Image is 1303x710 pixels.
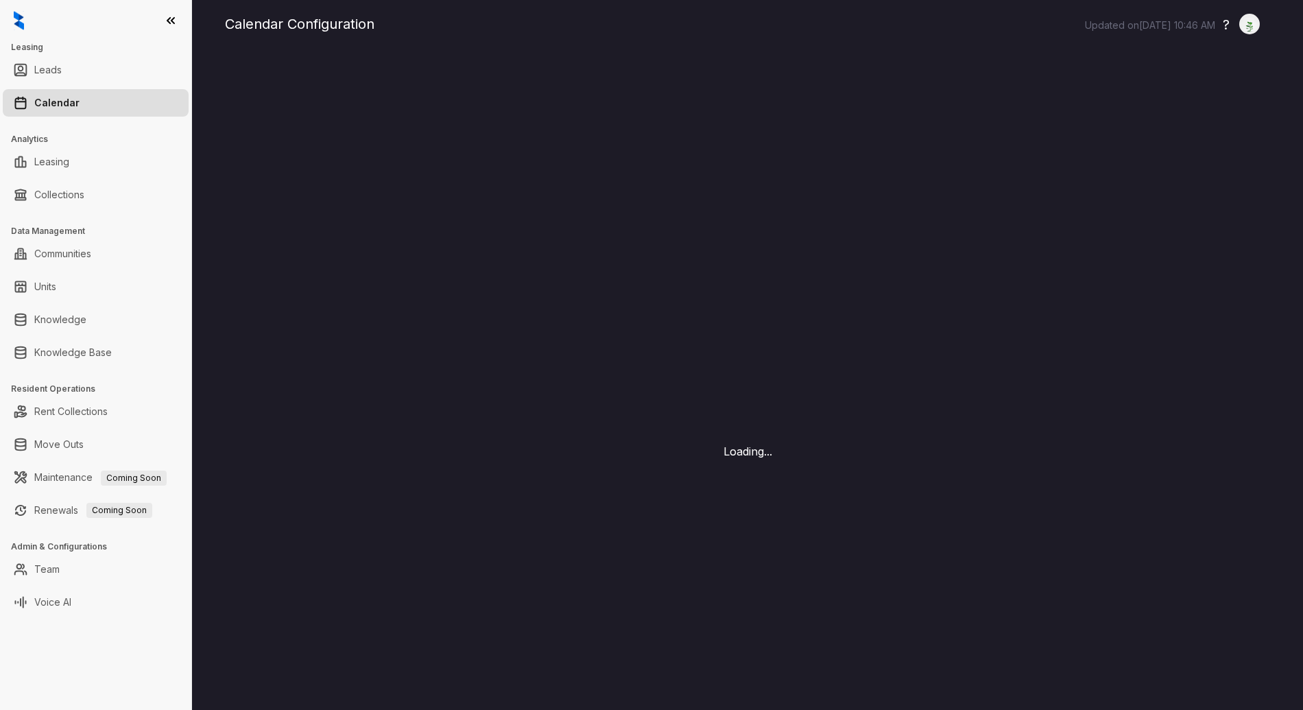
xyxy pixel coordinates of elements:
li: Knowledge Base [3,339,189,366]
img: Loader [679,307,816,445]
li: Units [3,273,189,300]
h3: Data Management [11,225,191,237]
li: Voice AI [3,589,189,616]
li: Rent Collections [3,398,189,425]
li: Maintenance [3,464,189,491]
a: Move Outs [34,431,84,458]
li: Leasing [3,148,189,176]
h3: Analytics [11,133,191,145]
a: Communities [34,240,91,268]
span: Coming Soon [86,503,152,518]
h3: Resident Operations [11,383,191,395]
a: RenewalsComing Soon [34,497,152,524]
a: Calendar [34,89,80,117]
button: ? [1223,14,1230,35]
p: Updated on [DATE] 10:46 AM [1085,19,1215,32]
a: Rent Collections [34,398,108,425]
a: Team [34,556,60,583]
img: UserAvatar [1240,17,1259,32]
img: logo [14,11,24,30]
li: Move Outs [3,431,189,458]
li: Collections [3,181,189,209]
h3: Admin & Configurations [11,541,191,553]
li: Renewals [3,497,189,524]
a: Leads [34,56,62,84]
a: Voice AI [34,589,71,616]
div: Loading... [724,445,772,458]
a: Collections [34,181,84,209]
span: Coming Soon [101,471,167,486]
li: Knowledge [3,306,189,333]
li: Calendar [3,89,189,117]
li: Communities [3,240,189,268]
div: Calendar Configuration [225,14,1270,34]
h3: Leasing [11,41,191,54]
li: Leads [3,56,189,84]
a: Units [34,273,56,300]
li: Team [3,556,189,583]
a: Knowledge [34,306,86,333]
a: Leasing [34,148,69,176]
a: Knowledge Base [34,339,112,366]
